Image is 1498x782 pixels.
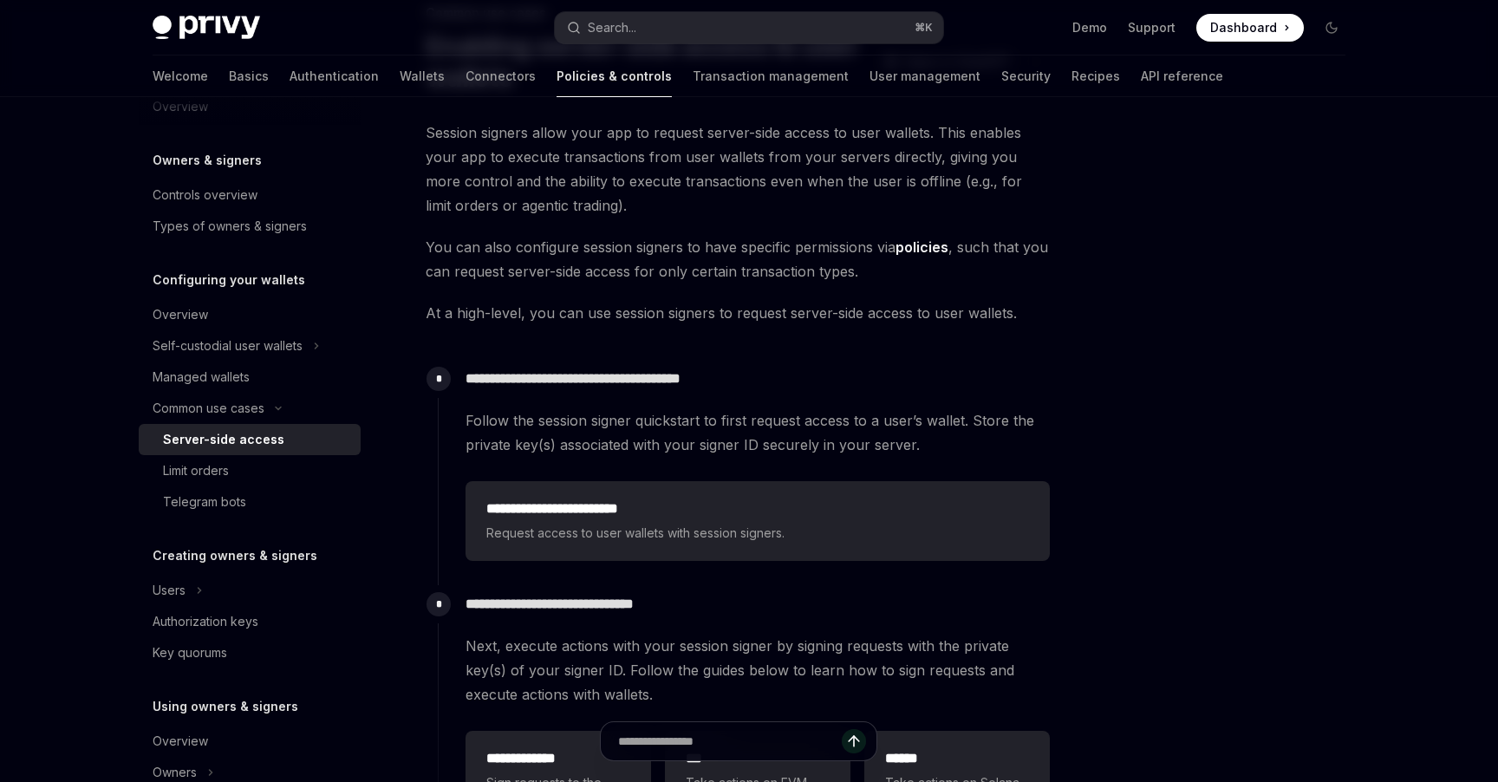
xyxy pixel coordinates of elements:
[153,270,305,290] h5: Configuring your wallets
[869,55,980,97] a: User management
[229,55,269,97] a: Basics
[153,304,208,325] div: Overview
[139,424,361,455] a: Server-side access
[139,486,361,518] a: Telegram bots
[588,17,636,38] div: Search...
[400,55,445,97] a: Wallets
[1001,55,1051,97] a: Security
[153,150,262,171] h5: Owners & signers
[426,235,1051,283] span: You can also configure session signers to have specific permissions via , such that you can reque...
[426,121,1051,218] span: Session signers allow your app to request server-side access to user wallets. This enables your a...
[1141,55,1223,97] a: API reference
[163,492,246,512] div: Telegram bots
[1128,19,1176,36] a: Support
[466,408,1050,457] span: Follow the session signer quickstart to first request access to a user’s wallet. Store the privat...
[1072,19,1107,36] a: Demo
[290,55,379,97] a: Authentication
[153,185,257,205] div: Controls overview
[153,696,298,717] h5: Using owners & signers
[486,523,1029,544] span: Request access to user wallets with session signers.
[139,606,361,637] a: Authorization keys
[139,211,361,242] a: Types of owners & signers
[163,460,229,481] div: Limit orders
[153,16,260,40] img: dark logo
[693,55,849,97] a: Transaction management
[153,398,264,419] div: Common use cases
[153,731,208,752] div: Overview
[842,729,866,753] button: Send message
[153,55,208,97] a: Welcome
[153,545,317,566] h5: Creating owners & signers
[153,642,227,663] div: Key quorums
[555,12,943,43] button: Search...⌘K
[1196,14,1304,42] a: Dashboard
[153,580,186,601] div: Users
[139,726,361,757] a: Overview
[153,611,258,632] div: Authorization keys
[1071,55,1120,97] a: Recipes
[153,216,307,237] div: Types of owners & signers
[466,634,1050,707] span: Next, execute actions with your session signer by signing requests with the private key(s) of you...
[1318,14,1345,42] button: Toggle dark mode
[139,299,361,330] a: Overview
[915,21,933,35] span: ⌘ K
[466,55,536,97] a: Connectors
[139,637,361,668] a: Key quorums
[139,179,361,211] a: Controls overview
[426,301,1051,325] span: At a high-level, you can use session signers to request server-side access to user wallets.
[153,336,303,356] div: Self-custodial user wallets
[1210,19,1277,36] span: Dashboard
[139,362,361,393] a: Managed wallets
[153,367,250,388] div: Managed wallets
[896,238,948,257] a: policies
[557,55,672,97] a: Policies & controls
[163,429,284,450] div: Server-side access
[139,455,361,486] a: Limit orders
